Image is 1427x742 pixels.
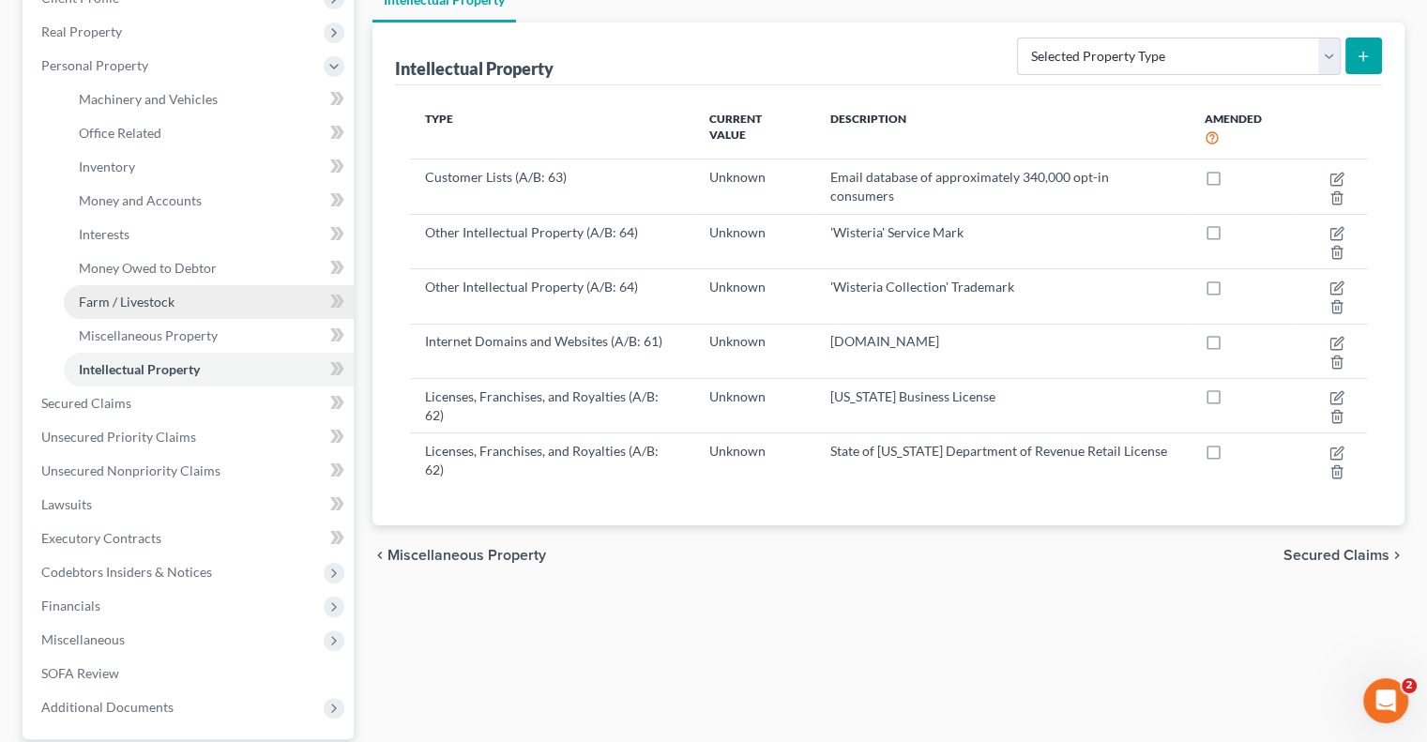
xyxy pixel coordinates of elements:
[26,488,354,522] a: Lawsuits
[64,285,354,319] a: Farm / Livestock
[410,324,694,378] td: Internet Domains and Websites (A/B: 61)
[41,530,161,546] span: Executory Contracts
[372,548,546,563] button: chevron_left Miscellaneous Property
[41,395,131,411] span: Secured Claims
[79,192,202,208] span: Money and Accounts
[41,699,174,715] span: Additional Documents
[694,379,815,433] td: Unknown
[64,184,354,218] a: Money and Accounts
[41,57,148,73] span: Personal Property
[26,522,354,555] a: Executory Contracts
[815,379,1190,433] td: [US_STATE] Business License
[694,433,815,488] td: Unknown
[1283,548,1389,563] span: Secured Claims
[41,598,100,613] span: Financials
[372,548,387,563] i: chevron_left
[64,319,354,353] a: Miscellaneous Property
[41,665,119,681] span: SOFA Review
[694,159,815,214] td: Unknown
[79,125,161,141] span: Office Related
[1363,678,1408,723] iframe: Intercom live chat
[79,327,218,343] span: Miscellaneous Property
[815,433,1190,488] td: State of [US_STATE] Department of Revenue Retail License
[694,214,815,268] td: Unknown
[64,353,354,386] a: Intellectual Property
[64,251,354,285] a: Money Owed to Debtor
[41,496,92,512] span: Lawsuits
[41,23,122,39] span: Real Property
[694,100,815,159] th: Current Value
[1389,548,1404,563] i: chevron_right
[815,324,1190,378] td: [DOMAIN_NAME]
[410,433,694,488] td: Licenses, Franchises, and Royalties (A/B: 62)
[64,83,354,116] a: Machinery and Vehicles
[64,150,354,184] a: Inventory
[410,100,694,159] th: Type
[410,379,694,433] td: Licenses, Franchises, and Royalties (A/B: 62)
[79,226,129,242] span: Interests
[64,218,354,251] a: Interests
[41,631,125,647] span: Miscellaneous
[41,429,196,445] span: Unsecured Priority Claims
[1190,100,1292,159] th: Amended
[41,564,212,580] span: Codebtors Insiders & Notices
[26,454,354,488] a: Unsecured Nonpriority Claims
[79,294,175,310] span: Farm / Livestock
[395,57,554,80] div: Intellectual Property
[26,386,354,420] a: Secured Claims
[815,100,1190,159] th: Description
[694,324,815,378] td: Unknown
[79,361,200,377] span: Intellectual Property
[79,159,135,174] span: Inventory
[815,214,1190,268] td: 'Wisteria' Service Mark
[64,116,354,150] a: Office Related
[694,269,815,324] td: Unknown
[79,260,217,276] span: Money Owed to Debtor
[1283,548,1404,563] button: Secured Claims chevron_right
[815,159,1190,214] td: Email database of approximately 340,000 opt-in consumers
[1402,678,1417,693] span: 2
[410,214,694,268] td: Other Intellectual Property (A/B: 64)
[41,462,220,478] span: Unsecured Nonpriority Claims
[410,159,694,214] td: Customer Lists (A/B: 63)
[26,420,354,454] a: Unsecured Priority Claims
[79,91,218,107] span: Machinery and Vehicles
[815,269,1190,324] td: 'Wisteria Collection' Trademark
[26,657,354,690] a: SOFA Review
[387,548,546,563] span: Miscellaneous Property
[410,269,694,324] td: Other Intellectual Property (A/B: 64)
